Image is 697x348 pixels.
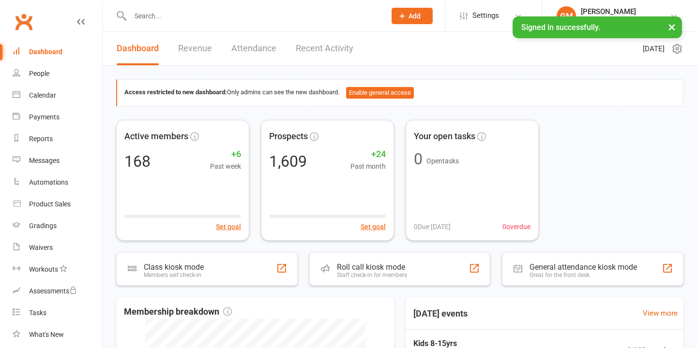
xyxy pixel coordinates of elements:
a: Revenue [178,32,212,65]
a: Gradings [13,215,102,237]
div: Members self check-in [144,272,204,278]
div: People [29,70,49,77]
a: Calendar [13,85,102,106]
div: Workouts [29,265,58,273]
div: Automations [29,178,68,186]
h3: [DATE] events [406,305,475,322]
a: Product Sales [13,193,102,215]
a: Payments [13,106,102,128]
div: Class kiosk mode [144,262,204,272]
a: What's New [13,324,102,346]
button: Set goal [361,221,386,232]
span: [DATE] [643,43,665,55]
span: Prospects [269,130,308,144]
div: Product Sales [29,200,71,208]
div: [PERSON_NAME] [581,7,670,16]
div: GM [557,6,576,26]
a: Attendance [231,32,276,65]
a: Tasks [13,302,102,324]
a: People [13,63,102,85]
div: Calendar [29,91,56,99]
button: × [663,16,681,37]
div: 168 [124,154,151,169]
div: Only admins can see the new dashboard. [124,87,676,99]
span: Past month [350,161,386,172]
input: Search... [127,9,379,23]
a: Dashboard [117,32,159,65]
span: Active members [124,130,188,144]
span: Membership breakdown [124,305,232,319]
span: +6 [210,147,241,161]
span: Past week [210,161,241,172]
div: Messages [29,157,60,164]
div: Reports [29,135,53,143]
button: Add [392,8,433,24]
div: Garage [GEOGRAPHIC_DATA] [581,16,670,25]
a: Messages [13,150,102,172]
span: Add [409,12,421,20]
div: 1,609 [269,154,307,169]
div: Dashboard [29,48,62,56]
span: Your open tasks [414,130,475,144]
div: General attendance kiosk mode [530,262,637,272]
span: 0 Due [DATE] [414,221,451,232]
a: Clubworx [12,10,36,34]
div: 0 [414,151,423,167]
span: Signed in successfully. [521,23,600,32]
a: Assessments [13,280,102,302]
a: Reports [13,128,102,150]
a: Waivers [13,237,102,259]
div: Assessments [29,287,77,295]
div: Staff check-in for members [337,272,407,278]
div: Gradings [29,222,57,230]
span: Settings [472,5,499,27]
span: +24 [350,147,386,161]
a: Recent Activity [296,32,353,65]
button: Enable general access [346,87,414,99]
span: 0 overdue [502,221,530,232]
div: Great for the front desk [530,272,637,278]
div: Waivers [29,244,53,251]
div: Roll call kiosk mode [337,262,407,272]
span: Open tasks [426,157,459,165]
a: Workouts [13,259,102,280]
button: Set goal [216,221,241,232]
div: Payments [29,113,60,121]
a: Automations [13,172,102,193]
strong: Access restricted to new dashboard: [124,88,227,96]
div: Tasks [29,309,46,317]
a: Dashboard [13,41,102,63]
a: View more [643,307,678,319]
div: What's New [29,331,64,338]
